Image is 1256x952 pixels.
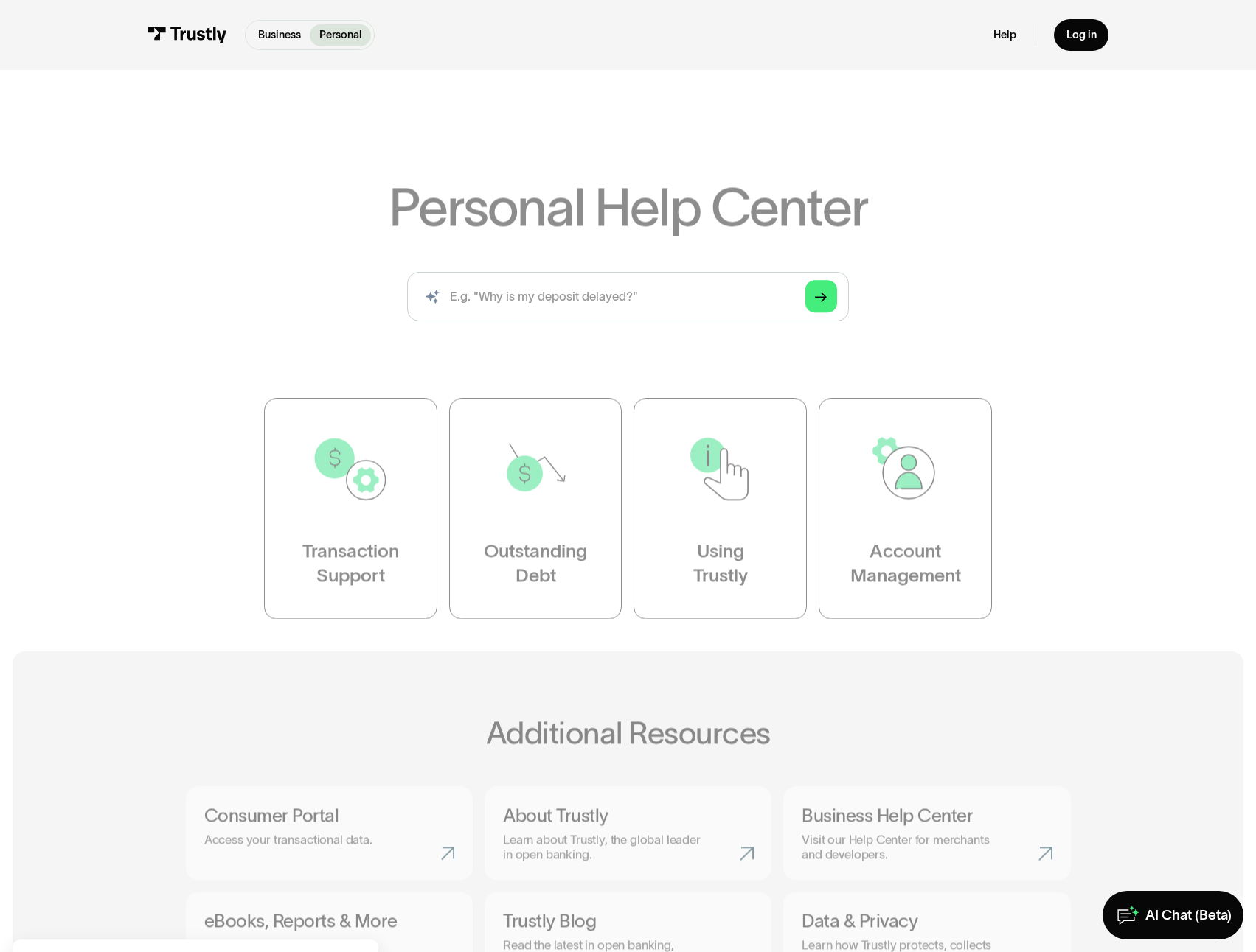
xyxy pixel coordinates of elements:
h3: Business Help Center [802,805,1052,827]
p: Personal [319,27,362,43]
a: AI Chat (Beta) [1103,891,1243,939]
h3: Consumer Portal [204,805,454,827]
div: AI Chat (Beta) [1145,906,1232,924]
p: Learn about Trustly, the global leader in open banking. [503,833,702,862]
a: Help [993,28,1016,42]
a: AccountManagement [819,398,992,619]
form: Search [407,272,850,321]
h3: Data & Privacy [802,911,1052,933]
div: Using Trustly [693,539,748,588]
a: OutstandingDebt [449,398,622,619]
a: UsingTrustly [634,398,807,619]
p: Business [258,27,301,43]
a: Consumer PortalAccess your transactional data. [186,787,473,881]
h2: Additional Resources [186,716,1071,750]
a: Personal [310,24,371,46]
div: Outstanding Debt [484,539,587,588]
div: Account Management [850,539,961,588]
a: Business [249,24,310,46]
div: Transaction Support [302,539,399,588]
a: TransactionSupport [264,398,437,619]
h1: Personal Help Center [389,180,868,233]
p: Access your transactional data. [204,833,372,847]
h3: eBooks, Reports & More [204,911,454,933]
a: Log in [1054,19,1108,52]
div: Log in [1066,28,1097,42]
h3: Trustly Blog [503,911,754,933]
a: About TrustlyLearn about Trustly, the global leader in open banking. [485,787,771,881]
a: Business Help CenterVisit our Help Center for merchants and developers. [783,787,1070,881]
p: Visit our Help Center for merchants and developers. [802,833,1001,862]
img: Trustly Logo [148,27,227,43]
input: search [407,272,850,321]
h3: About Trustly [503,805,754,827]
